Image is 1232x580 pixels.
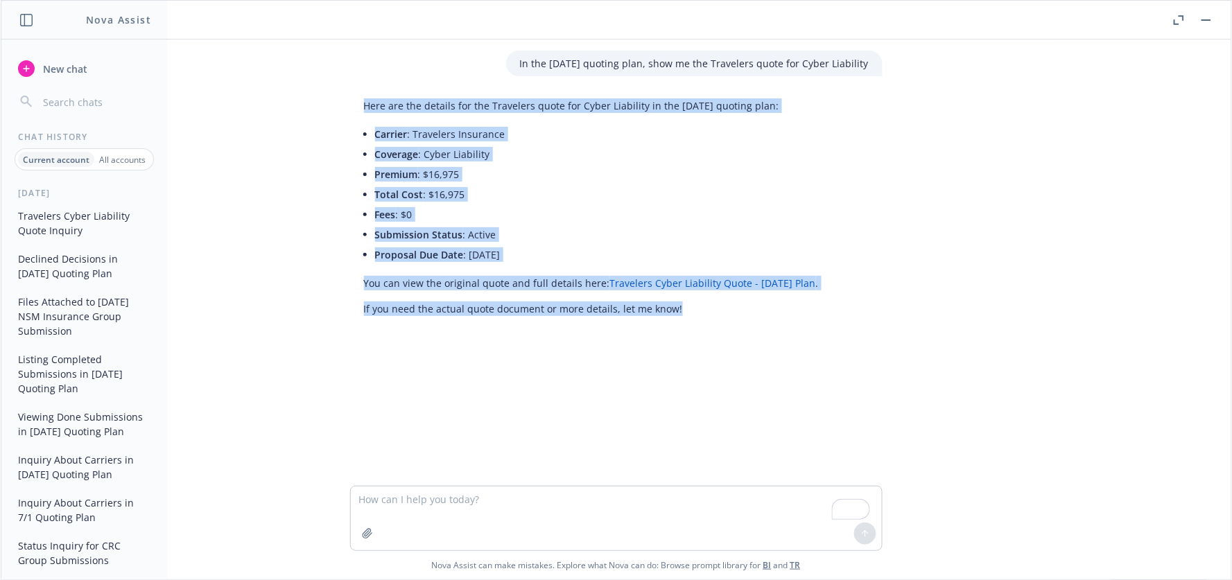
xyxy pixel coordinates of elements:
span: Fees [375,208,396,221]
button: New chat [12,56,156,81]
button: Viewing Done Submissions in [DATE] Quoting Plan [12,405,156,443]
span: Proposal Due Date [375,248,464,261]
a: Travelers Cyber Liability Quote - [DATE] Plan [610,276,816,290]
p: Here are the details for the Travelers quote for Cyber Liability in the [DATE] quoting plan: [364,98,819,113]
span: Coverage [375,148,419,161]
span: Total Cost [375,188,424,201]
p: You can view the original quote and full details here: . [364,276,819,290]
a: TR [790,559,801,571]
button: Travelers Cyber Liability Quote Inquiry [12,204,156,242]
li: : [DATE] [375,245,819,265]
div: Chat History [1,131,167,143]
span: New chat [40,62,87,76]
p: All accounts [99,154,146,166]
span: Nova Assist can make mistakes. Explore what Nova can do: Browse prompt library for and [6,551,1226,579]
li: : Active [375,225,819,245]
p: In the [DATE] quoting plan, show me the Travelers quote for Cyber Liability [520,56,869,71]
button: Inquiry About Carriers in 7/1 Quoting Plan [12,491,156,529]
p: If you need the actual quote document or more details, let me know! [364,301,819,316]
button: Declined Decisions in [DATE] Quoting Plan [12,247,156,285]
button: Inquiry About Carriers in [DATE] Quoting Plan [12,448,156,486]
li: : $16,975 [375,164,819,184]
input: Search chats [40,92,150,112]
li: : $0 [375,204,819,225]
button: Listing Completed Submissions in [DATE] Quoting Plan [12,348,156,400]
span: Premium [375,168,418,181]
textarea: To enrich screen reader interactions, please activate Accessibility in Grammarly extension settings [351,486,882,550]
li: : Travelers Insurance [375,124,819,144]
span: Carrier [375,128,408,141]
h1: Nova Assist [86,12,151,27]
button: Status Inquiry for CRC Group Submissions [12,534,156,572]
div: [DATE] [1,187,167,199]
li: : Cyber Liability [375,144,819,164]
button: Files Attached to [DATE] NSM Insurance Group Submission [12,290,156,342]
p: Current account [23,154,89,166]
li: : $16,975 [375,184,819,204]
a: BI [763,559,772,571]
span: Submission Status [375,228,463,241]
